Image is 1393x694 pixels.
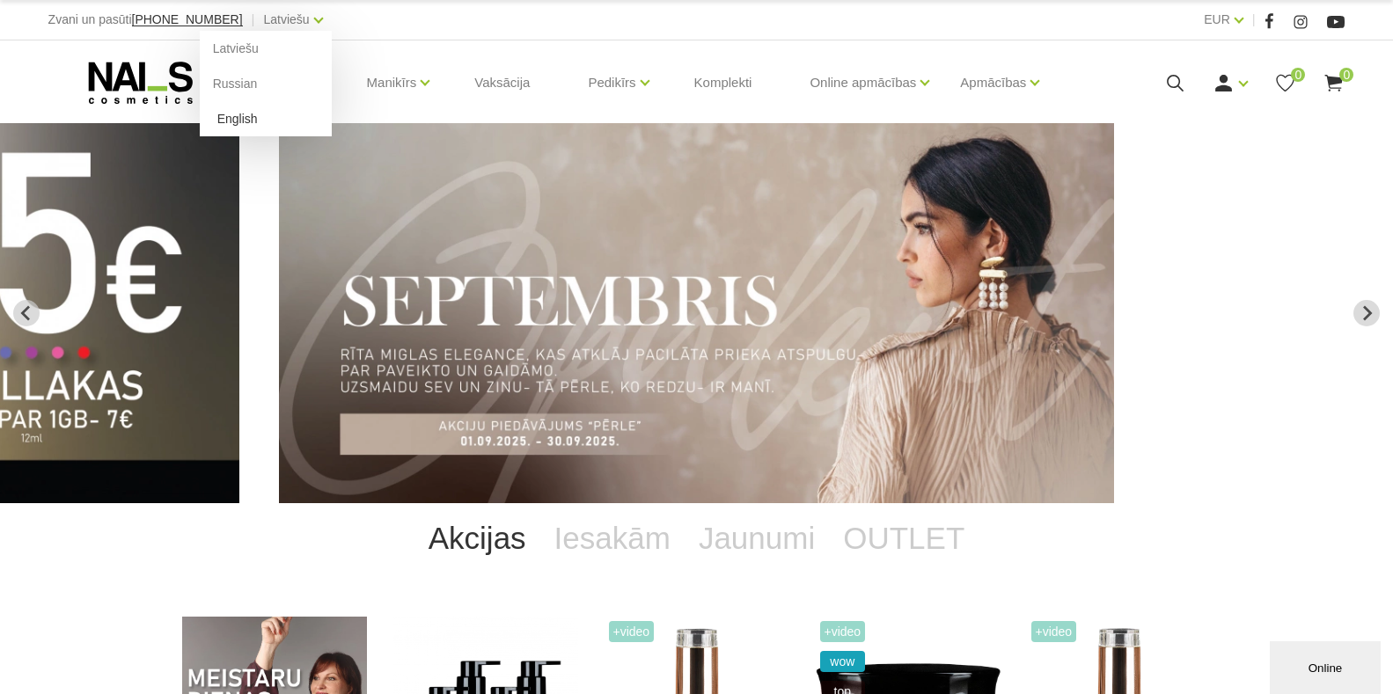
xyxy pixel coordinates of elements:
a: Latviešu [263,9,309,30]
span: wow [820,651,866,672]
a: Akcijas [414,503,540,573]
a: Vaksācija [460,40,544,125]
a: Apmācības [960,47,1026,118]
span: [PHONE_NUMBER] [132,12,243,26]
a: Latviešu [200,31,332,66]
a: Online apmācības [810,47,916,118]
a: EUR [1204,9,1230,30]
button: Next slide [1353,300,1380,326]
span: +Video [1031,621,1077,642]
a: Iesakām [540,503,685,573]
a: 0 [1274,72,1296,94]
a: 0 [1323,72,1345,94]
iframe: chat widget [1270,638,1384,694]
span: +Video [820,621,866,642]
a: OUTLET [829,503,979,573]
span: | [252,9,255,31]
button: Previous slide [13,300,40,326]
li: 4 of 14 [279,123,1115,503]
a: Komplekti [680,40,766,125]
a: [PHONE_NUMBER] [132,13,243,26]
span: +Video [609,621,655,642]
a: English [200,101,332,136]
a: Manikīrs [367,47,417,118]
a: Pedikīrs [588,47,635,118]
a: Russian [200,66,332,101]
span: 0 [1339,68,1353,82]
span: | [1252,9,1256,31]
div: Zvani un pasūti [48,9,243,31]
span: 0 [1291,68,1305,82]
a: Jaunumi [685,503,829,573]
